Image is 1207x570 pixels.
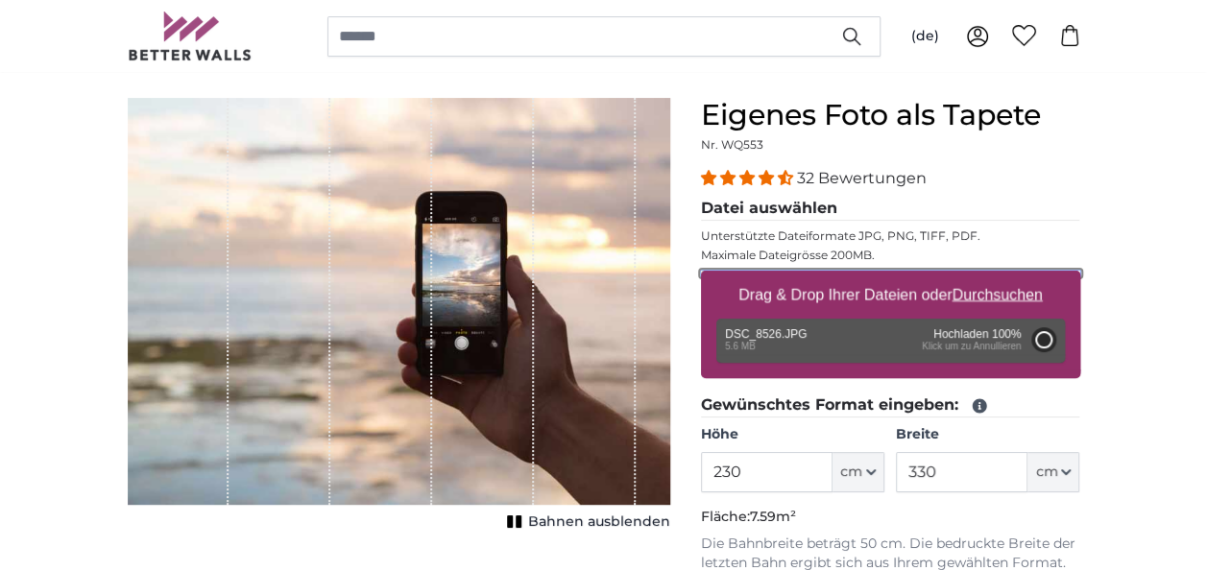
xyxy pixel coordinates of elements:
img: Betterwalls [128,12,253,60]
span: 4.31 stars [701,169,797,187]
span: Nr. WQ553 [701,137,763,152]
span: Bahnen ausblenden [528,512,670,532]
span: 32 Bewertungen [797,169,927,187]
span: cm [1035,463,1057,482]
u: Durchsuchen [952,286,1042,302]
label: Höhe [701,425,884,444]
button: (de) [896,19,954,54]
p: Unterstützte Dateiformate JPG, PNG, TIFF, PDF. [701,228,1080,244]
label: Breite [896,425,1079,444]
p: Maximale Dateigrösse 200MB. [701,248,1080,263]
p: Fläche: [701,508,1080,527]
h1: Eigenes Foto als Tapete [701,98,1080,132]
span: cm [840,463,862,482]
legend: Gewünschtes Format eingeben: [701,393,1080,417]
button: cm [833,452,884,492]
button: cm [1027,452,1079,492]
legend: Datei auswählen [701,197,1080,221]
div: 1 of 1 [128,98,670,535]
label: Drag & Drop Ihrer Dateien oder [731,275,1050,314]
span: 7.59m² [750,508,796,525]
button: Bahnen ausblenden [501,509,670,535]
